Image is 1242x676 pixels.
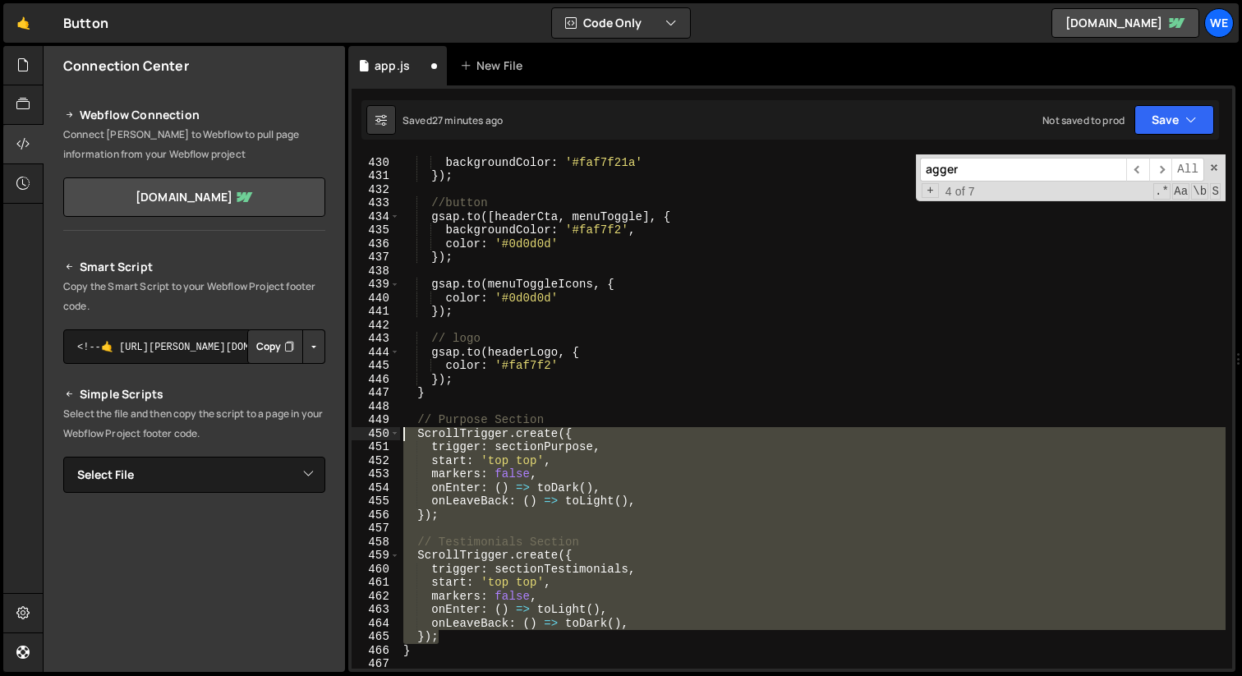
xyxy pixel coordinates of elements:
div: 448 [352,400,400,414]
span: ​ [1126,158,1149,182]
div: 464 [352,617,400,631]
a: We [1204,8,1234,38]
div: 443 [352,332,400,346]
div: 453 [352,467,400,481]
span: ​ [1149,158,1172,182]
div: 460 [352,563,400,577]
div: 450 [352,427,400,441]
div: 434 [352,210,400,224]
p: Copy the Smart Script to your Webflow Project footer code. [63,277,325,316]
span: RegExp Search [1153,183,1171,200]
div: 439 [352,278,400,292]
h2: Smart Script [63,257,325,277]
div: 467 [352,657,400,671]
div: 455 [352,494,400,508]
div: 432 [352,183,400,197]
h2: Simple Scripts [63,384,325,404]
textarea: <!--🤙 [URL][PERSON_NAME][DOMAIN_NAME]> <script>document.addEventListener("DOMContentLoaded", func... [63,329,325,364]
div: 431 [352,169,400,183]
a: 🤙 [3,3,44,43]
div: Button group with nested dropdown [247,329,325,364]
input: Search for [920,158,1126,182]
div: 445 [352,359,400,373]
div: 433 [352,196,400,210]
h2: Connection Center [63,57,189,75]
div: 430 [352,156,400,170]
div: 27 minutes ago [432,113,503,127]
div: 456 [352,508,400,522]
div: 437 [352,251,400,264]
div: 444 [352,346,400,360]
div: 440 [352,292,400,306]
span: Toggle Replace mode [922,183,939,199]
span: Search In Selection [1210,183,1221,200]
span: Alt-Enter [1171,158,1204,182]
div: 465 [352,630,400,644]
button: Copy [247,329,303,364]
div: 441 [352,305,400,319]
div: 438 [352,264,400,278]
div: 454 [352,481,400,495]
div: 458 [352,536,400,550]
div: Button [63,13,108,33]
div: 436 [352,237,400,251]
span: 4 of 7 [939,185,982,199]
h2: Webflow Connection [63,105,325,125]
div: 449 [352,413,400,427]
div: 435 [352,223,400,237]
div: 451 [352,440,400,454]
div: New File [460,57,529,74]
iframe: YouTube video player [63,520,327,668]
p: Connect [PERSON_NAME] to Webflow to pull page information from your Webflow project [63,125,325,164]
a: [DOMAIN_NAME] [63,177,325,217]
p: Select the file and then copy the script to a page in your Webflow Project footer code. [63,404,325,444]
div: 463 [352,603,400,617]
div: Not saved to prod [1042,113,1125,127]
div: 466 [352,644,400,658]
div: 462 [352,590,400,604]
span: CaseSensitive Search [1172,183,1189,200]
div: 442 [352,319,400,333]
div: 446 [352,373,400,387]
div: 457 [352,522,400,536]
div: 461 [352,576,400,590]
a: [DOMAIN_NAME] [1051,8,1199,38]
button: Code Only [552,8,690,38]
div: app.js [375,57,410,74]
div: 459 [352,549,400,563]
div: 452 [352,454,400,468]
button: Save [1134,105,1214,135]
div: Saved [402,113,503,127]
span: Whole Word Search [1191,183,1208,200]
div: 447 [352,386,400,400]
